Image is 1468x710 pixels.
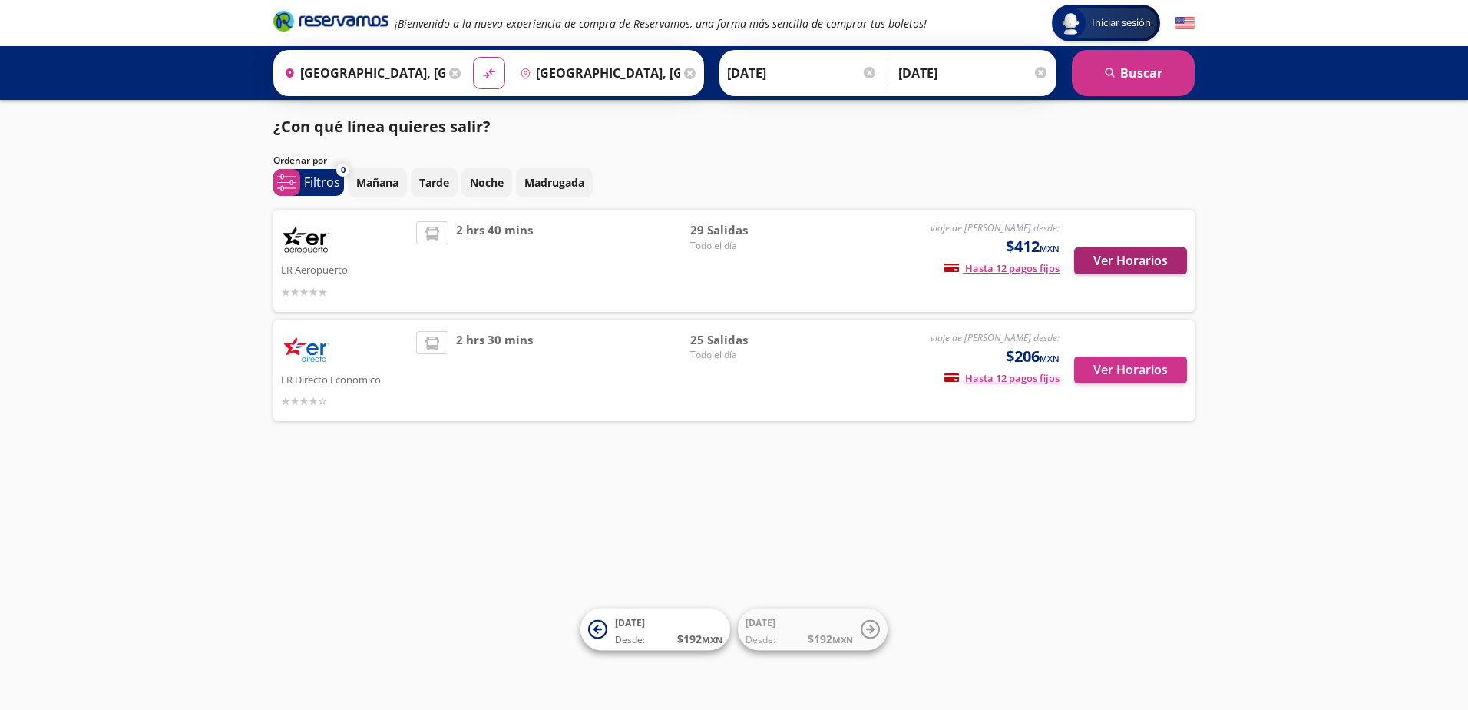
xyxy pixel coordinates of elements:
[514,54,681,92] input: Buscar Destino
[273,169,344,196] button: 0Filtros
[690,221,798,239] span: 29 Salidas
[273,154,327,168] p: Ordenar por
[524,174,584,191] p: Madrugada
[273,9,388,37] a: Brand Logo
[690,348,798,362] span: Todo el día
[931,221,1060,234] em: viaje de [PERSON_NAME] desde:
[702,634,722,645] small: MXN
[411,168,458,197] button: Tarde
[898,54,1049,92] input: Opcional
[580,609,730,651] button: [DATE]Desde:$192MXN
[1072,50,1195,96] button: Buscar
[304,173,340,191] p: Filtros
[278,54,445,92] input: Buscar Origen
[1074,357,1187,383] button: Ver Horarios
[356,174,398,191] p: Mañana
[470,174,504,191] p: Noche
[690,239,798,253] span: Todo el día
[395,16,927,31] em: ¡Bienvenido a la nueva experiencia de compra de Reservamos, una forma más sencilla de comprar tus...
[348,168,407,197] button: Mañana
[1175,14,1195,33] button: English
[281,260,408,278] p: ER Aeropuerto
[456,221,533,300] span: 2 hrs 40 mins
[738,609,888,651] button: [DATE]Desde:$192MXN
[746,616,775,629] span: [DATE]
[832,634,853,645] small: MXN
[615,633,645,647] span: Desde:
[1006,345,1060,368] span: $206
[461,168,512,197] button: Noche
[341,164,346,177] span: 0
[516,168,593,197] button: Madrugada
[727,54,878,92] input: Elegir Fecha
[419,174,449,191] p: Tarde
[1086,15,1157,31] span: Iniciar sesión
[677,631,722,647] span: $ 192
[1074,247,1187,274] button: Ver Horarios
[944,261,1060,275] span: Hasta 12 pagos fijos
[931,331,1060,344] em: viaje de [PERSON_NAME] desde:
[281,331,331,370] img: ER Directo Economico
[746,633,775,647] span: Desde:
[944,371,1060,385] span: Hasta 12 pagos fijos
[615,616,645,629] span: [DATE]
[273,115,491,138] p: ¿Con qué línea quieres salir?
[273,9,388,32] i: Brand Logo
[1006,235,1060,258] span: $412
[281,370,408,388] p: ER Directo Economico
[281,221,331,260] img: ER Aeropuerto
[1040,243,1060,254] small: MXN
[456,331,533,410] span: 2 hrs 30 mins
[808,631,853,647] span: $ 192
[1040,353,1060,364] small: MXN
[690,331,798,349] span: 25 Salidas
